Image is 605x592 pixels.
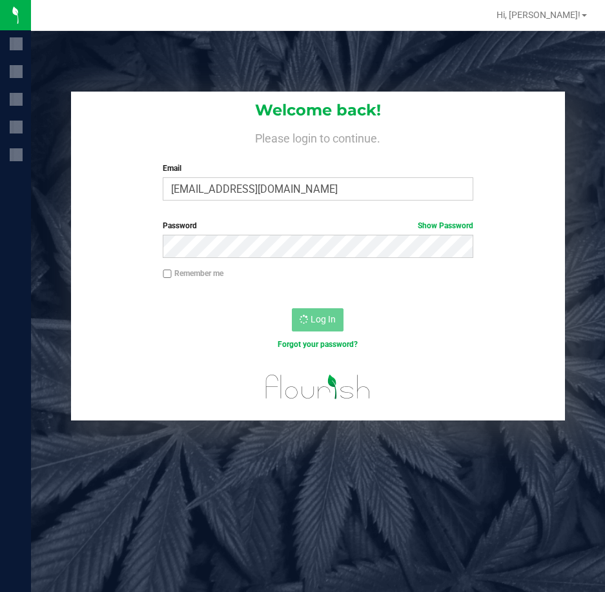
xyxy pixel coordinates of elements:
[163,268,223,279] label: Remember me
[71,102,566,119] h1: Welcome back!
[256,364,380,410] img: flourish_logo.svg
[311,314,336,324] span: Log In
[163,221,197,230] span: Password
[418,221,473,230] a: Show Password
[163,163,473,174] label: Email
[71,129,566,144] h4: Please login to continue.
[278,340,358,349] a: Forgot your password?
[497,10,580,20] span: Hi, [PERSON_NAME]!
[292,308,344,331] button: Log In
[163,270,172,279] input: Remember me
